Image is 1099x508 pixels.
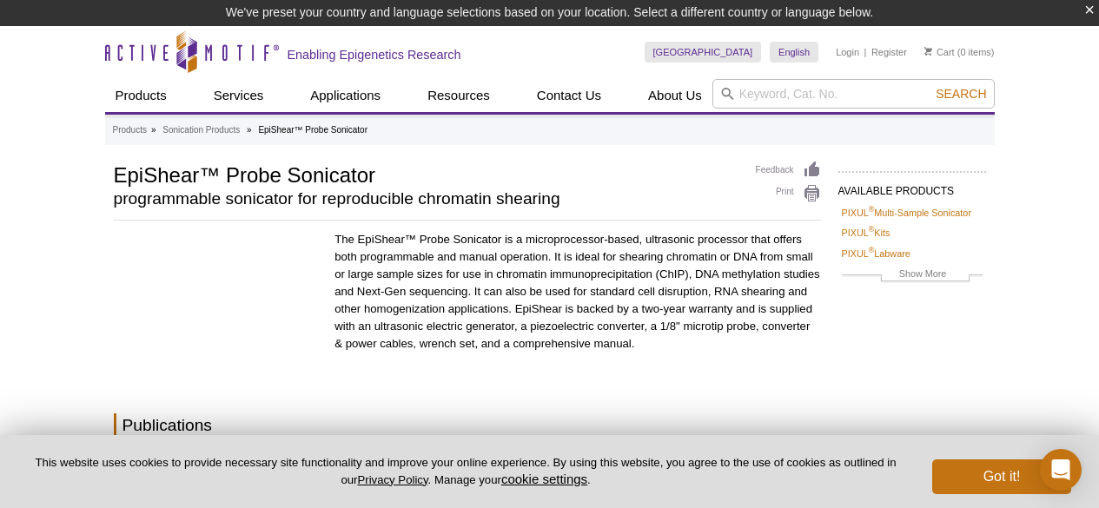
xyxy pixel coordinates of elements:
[357,473,427,486] a: Privacy Policy
[842,246,910,261] a: PIXUL®Labware
[151,125,156,135] li: »
[838,171,986,202] h2: AVAILABLE PRODUCTS
[869,246,875,254] sup: ®
[932,459,1071,494] button: Got it!
[258,125,367,135] li: EpiShear™ Probe Sonicator
[645,42,762,63] a: [GEOGRAPHIC_DATA]
[114,413,821,437] h2: Publications
[300,79,391,112] a: Applications
[924,42,995,63] li: (0 items)
[936,87,986,101] span: Search
[28,455,904,488] p: This website uses cookies to provide necessary site functionality and improve your online experie...
[869,205,875,214] sup: ®
[842,225,890,241] a: PIXUL®Kits
[114,161,738,187] h1: EpiShear™ Probe Sonicator
[871,46,907,58] a: Register
[756,161,821,180] a: Feedback
[162,122,240,138] a: Sonication Products
[334,231,820,353] p: The EpiShear™ Probe Sonicator is a microprocessor-based, ultrasonic processor that offers both pr...
[1040,449,1082,491] div: Open Intercom Messenger
[836,46,859,58] a: Login
[203,79,275,112] a: Services
[924,46,955,58] a: Cart
[864,42,867,63] li: |
[105,79,177,112] a: Products
[526,79,612,112] a: Contact Us
[869,226,875,234] sup: ®
[288,47,461,63] h2: Enabling Epigenetics Research
[501,472,587,486] button: cookie settings
[924,47,932,56] img: Your Cart
[770,42,818,63] a: English
[712,79,995,109] input: Keyword, Cat. No.
[114,191,738,207] h2: programmable sonicator for reproducible chromatin shearing
[247,125,252,135] li: »
[756,184,821,203] a: Print
[930,86,991,102] button: Search
[842,266,983,286] a: Show More
[842,205,971,221] a: PIXUL®Multi-Sample Sonicator
[638,79,712,112] a: About Us
[417,79,500,112] a: Resources
[113,122,147,138] a: Products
